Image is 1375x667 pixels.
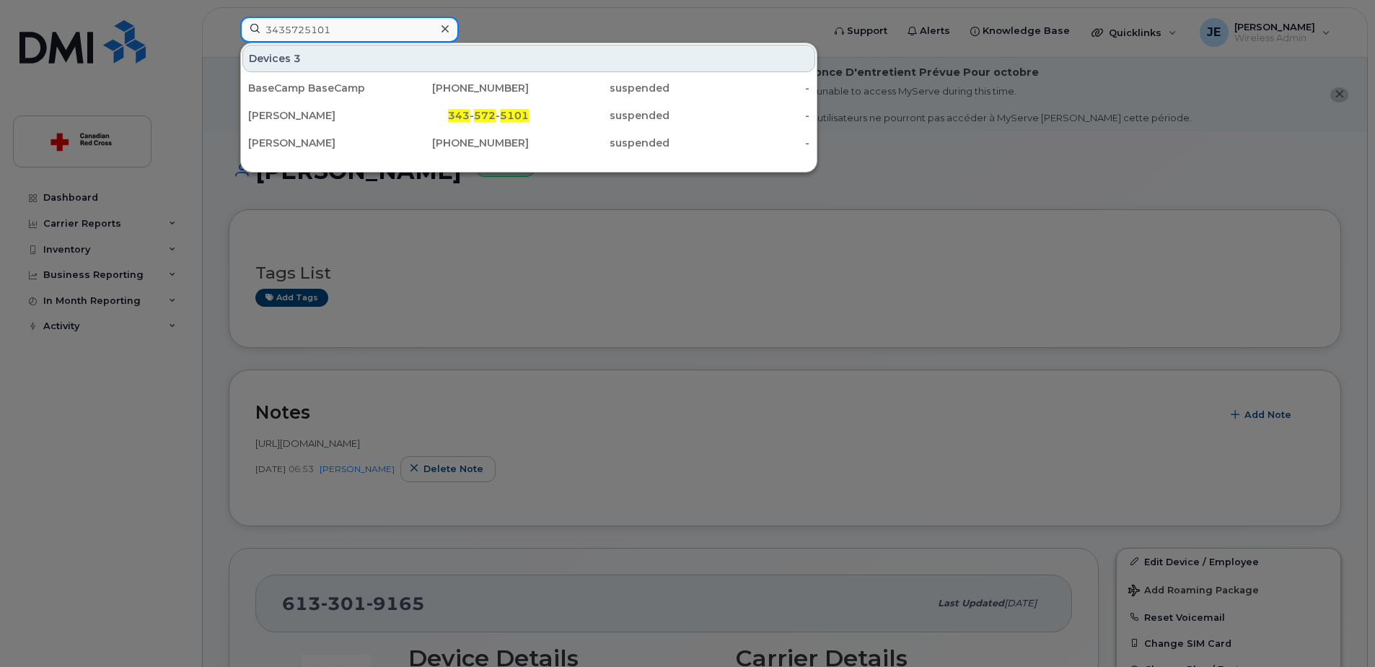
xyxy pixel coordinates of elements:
[389,108,530,123] div: - -
[389,136,530,150] div: [PHONE_NUMBER]
[242,103,815,128] a: [PERSON_NAME]343-572-5101suspended-
[529,108,669,123] div: suspended
[500,109,529,122] span: 5101
[448,109,470,122] span: 343
[294,51,301,66] span: 3
[242,130,815,156] a: [PERSON_NAME][PHONE_NUMBER]suspended-
[389,81,530,95] div: [PHONE_NUMBER]
[669,108,810,123] div: -
[248,81,389,95] div: BaseCamp BaseCamp
[669,136,810,150] div: -
[529,136,669,150] div: suspended
[248,136,389,150] div: [PERSON_NAME]
[242,75,815,101] a: BaseCamp BaseCamp[PHONE_NUMBER]suspended-
[529,81,669,95] div: suspended
[474,109,496,122] span: 572
[248,108,389,123] div: [PERSON_NAME]
[669,81,810,95] div: -
[242,45,815,72] div: Devices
